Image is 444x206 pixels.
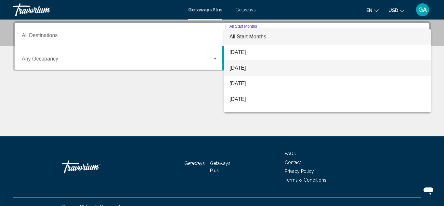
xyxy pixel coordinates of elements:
span: [DATE] [229,60,425,76]
span: All Start Months [229,34,266,39]
span: [DATE] [229,45,425,60]
iframe: Button to launch messaging window [418,180,439,201]
span: [DATE] [229,107,425,123]
span: [DATE] [229,91,425,107]
span: [DATE] [229,76,425,91]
